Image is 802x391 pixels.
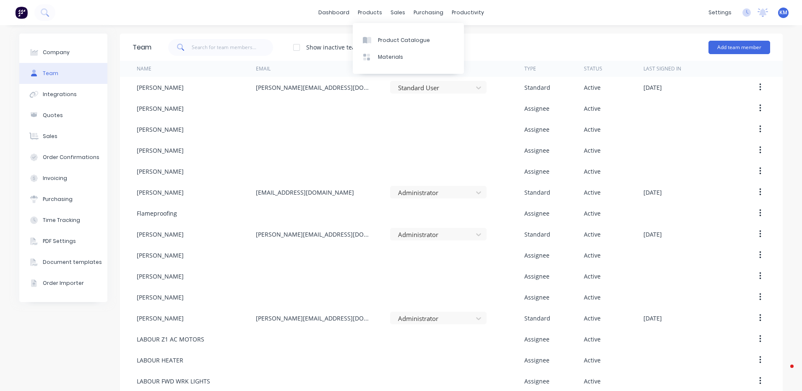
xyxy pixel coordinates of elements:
div: Assignee [524,377,549,386]
div: [EMAIL_ADDRESS][DOMAIN_NAME] [256,188,354,197]
div: Company [43,49,70,56]
div: Standard [524,83,550,92]
div: Order Importer [43,279,84,287]
button: Order Confirmations [19,147,107,168]
div: Team [133,42,151,52]
div: Team [43,70,58,77]
div: Assignee [524,272,549,281]
div: Assignee [524,335,549,344]
iframe: Intercom live chat [773,362,794,383]
div: Active [584,356,601,365]
div: Active [584,377,601,386]
a: dashboard [314,6,354,19]
div: Name [137,65,151,73]
div: LABOUR Z1 AC MOTORS [137,335,204,344]
div: Email [256,65,271,73]
div: [PERSON_NAME] [137,251,184,260]
div: Last signed in [643,65,681,73]
div: Quotes [43,112,63,119]
div: [PERSON_NAME] [137,230,184,239]
div: Time Tracking [43,216,80,224]
div: Status [584,65,602,73]
div: Active [584,83,601,92]
div: Materials [378,53,403,61]
div: Assignee [524,125,549,134]
div: Active [584,272,601,281]
img: Factory [15,6,28,19]
div: Flameproofing [137,209,177,218]
div: [PERSON_NAME][EMAIL_ADDRESS][DOMAIN_NAME] [256,83,373,92]
div: Active [584,125,601,134]
div: Type [524,65,536,73]
div: Active [584,335,601,344]
div: Purchasing [43,195,73,203]
div: sales [386,6,409,19]
button: Purchasing [19,189,107,210]
button: Company [19,42,107,63]
button: Add team member [708,41,770,54]
div: [PERSON_NAME] [137,293,184,302]
div: purchasing [409,6,448,19]
div: [DATE] [643,230,662,239]
div: Show inactive team members [306,43,389,52]
div: Assignee [524,356,549,365]
div: Active [584,314,601,323]
button: PDF Settings [19,231,107,252]
div: Active [584,188,601,197]
div: [PERSON_NAME] [137,104,184,113]
div: [PERSON_NAME] [137,83,184,92]
div: [PERSON_NAME] [137,146,184,155]
div: Assignee [524,209,549,218]
button: Invoicing [19,168,107,189]
div: Active [584,251,601,260]
span: KM [779,9,787,16]
div: Standard [524,314,550,323]
div: Active [584,146,601,155]
div: Active [584,230,601,239]
div: Order Confirmations [43,154,99,161]
div: Active [584,209,601,218]
div: Sales [43,133,57,140]
button: Team [19,63,107,84]
div: Assignee [524,293,549,302]
div: Product Catalogue [378,36,430,44]
input: Search for team members... [192,39,273,56]
button: Integrations [19,84,107,105]
div: [PERSON_NAME] [137,125,184,134]
button: Order Importer [19,273,107,294]
div: [PERSON_NAME][EMAIL_ADDRESS][DOMAIN_NAME] [256,230,373,239]
div: [DATE] [643,314,662,323]
div: [PERSON_NAME] [137,188,184,197]
div: Active [584,293,601,302]
div: Integrations [43,91,77,98]
div: LABOUR FWD WRK LIGHTS [137,377,210,386]
div: Invoicing [43,175,67,182]
div: products [354,6,386,19]
div: [DATE] [643,188,662,197]
div: LABOUR HEATER [137,356,183,365]
div: [PERSON_NAME] [137,272,184,281]
div: Assignee [524,167,549,176]
div: Standard [524,188,550,197]
div: Active [584,104,601,113]
a: Product Catalogue [353,31,464,48]
div: settings [704,6,736,19]
div: [PERSON_NAME] [137,314,184,323]
div: [PERSON_NAME] [137,167,184,176]
div: PDF Settings [43,237,76,245]
div: Active [584,167,601,176]
div: [DATE] [643,83,662,92]
a: Materials [353,49,464,65]
div: Assignee [524,104,549,113]
div: productivity [448,6,488,19]
div: Assignee [524,146,549,155]
div: Standard [524,230,550,239]
div: Assignee [524,251,549,260]
button: Document templates [19,252,107,273]
button: Quotes [19,105,107,126]
button: Sales [19,126,107,147]
div: [PERSON_NAME][EMAIL_ADDRESS][DOMAIN_NAME] [256,314,373,323]
button: Time Tracking [19,210,107,231]
div: Document templates [43,258,102,266]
